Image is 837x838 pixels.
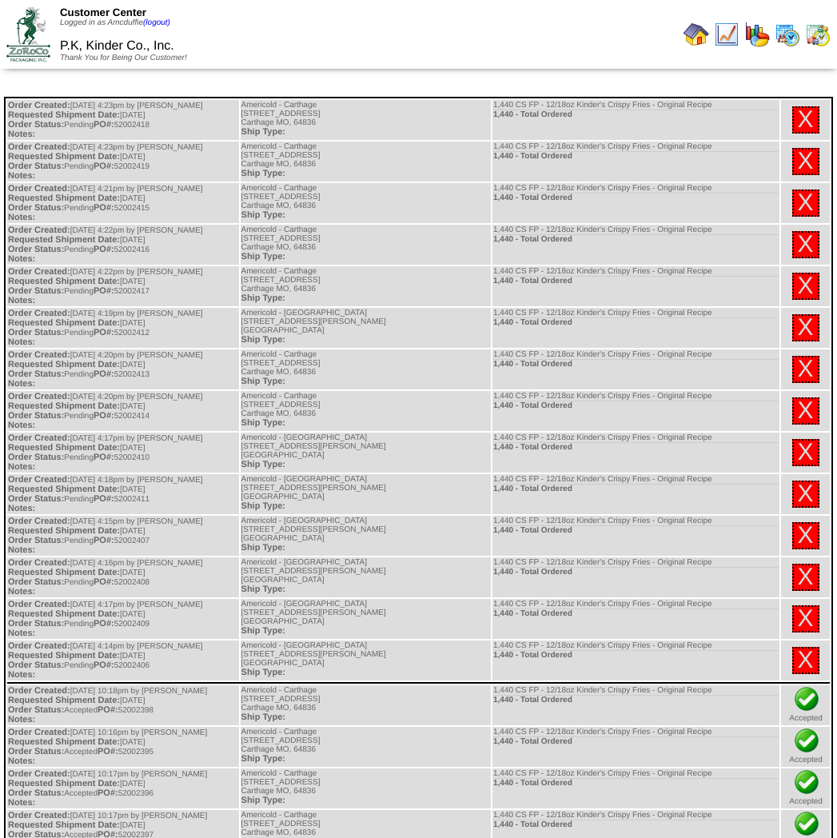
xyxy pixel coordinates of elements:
span: Order Created: [8,558,70,568]
div: 1,440 - Total Ordered [493,609,779,618]
span: Notes: [8,798,35,808]
img: check.png [794,728,819,753]
div: 1,440 - Total Ordered [493,567,779,577]
div: 1,440 - Total Ordered [493,234,779,244]
span: Order Created: [8,433,70,443]
div: 1,440 - Total Ordered [493,317,779,327]
a: X [798,148,814,174]
div: 1,440 - Total Ordered [493,151,779,161]
td: 1,440 CS FP - 12/18oz Kinder's Crispy Fries - Original Recipe [492,516,779,556]
span: PO#: [98,705,118,715]
td: 1,440 CS FP - 12/18oz Kinder's Crispy Fries - Original Recipe [492,768,779,808]
span: Notes: [8,254,35,264]
span: PO#: [94,577,114,587]
div: 1,440 - Total Ordered [493,401,779,410]
span: Requested Shipment Date: [8,568,120,577]
td: Americold - Carthage [STREET_ADDRESS] Carthage MO, 64836 [241,349,491,389]
span: Notes: [8,130,35,139]
td: Americold - [GEOGRAPHIC_DATA] [STREET_ADDRESS][PERSON_NAME] [GEOGRAPHIC_DATA] [241,474,491,514]
span: Requested Shipment Date: [8,696,120,705]
span: Order Status: [8,245,64,254]
span: Order Status: [8,328,64,337]
td: Americold - Carthage [STREET_ADDRESS] Carthage MO, 64836 [241,391,491,431]
span: PO#: [98,788,118,798]
td: Americold - Carthage [STREET_ADDRESS] Carthage MO, 64836 [241,183,491,223]
td: 1,440 CS FP - 12/18oz Kinder's Crispy Fries - Original Recipe [492,100,779,140]
span: Ship Type: [241,252,285,261]
span: Order Created: [8,142,70,152]
span: Order Status: [8,369,64,379]
td: [DATE] 4:15pm by [PERSON_NAME] [DATE] Pending 52002407 [7,516,239,556]
td: Americold - Carthage [STREET_ADDRESS] Carthage MO, 64836 [241,100,491,140]
td: [DATE] 4:17pm by [PERSON_NAME] [DATE] Pending 52002409 [7,599,239,639]
span: Notes: [8,545,35,555]
span: Order Created: [8,728,70,737]
span: Notes: [8,587,35,597]
span: Ship Type: [241,127,285,137]
span: Order Created: [8,184,70,194]
td: [DATE] 4:22pm by [PERSON_NAME] [DATE] Pending 52002417 [7,266,239,306]
span: Notes: [8,462,35,472]
a: X [798,397,814,424]
span: Order Created: [8,641,70,651]
span: Notes: [8,670,35,680]
div: 1,440 - Total Ordered [493,484,779,493]
span: Notes: [8,504,35,513]
span: Order Status: [8,203,64,213]
span: Requested Shipment Date: [8,318,120,328]
span: Order Created: [8,686,70,696]
span: Notes: [8,379,35,389]
span: Notes: [8,296,35,305]
span: PO#: [94,536,114,545]
span: Ship Type: [241,668,285,677]
div: 1,440 - Total Ordered [493,110,779,119]
td: [DATE] 10:17pm by [PERSON_NAME] [DATE] Accepted 52002396 [7,768,239,808]
td: Americold - [GEOGRAPHIC_DATA] [STREET_ADDRESS][PERSON_NAME] [GEOGRAPHIC_DATA] [241,557,491,597]
span: Requested Shipment Date: [8,152,120,162]
span: Notes: [8,171,35,181]
span: Ship Type: [241,377,285,386]
span: Notes: [8,628,35,638]
span: Notes: [8,715,35,724]
span: Requested Shipment Date: [8,277,120,286]
span: Order Status: [8,494,64,504]
span: PO#: [94,494,114,504]
span: Order Created: [8,517,70,526]
td: Americold - [GEOGRAPHIC_DATA] [STREET_ADDRESS][PERSON_NAME] [GEOGRAPHIC_DATA] [241,308,491,348]
span: Requested Shipment Date: [8,360,120,369]
span: Order Status: [8,120,64,130]
img: check.png [794,811,819,836]
a: X [798,605,814,632]
span: Order Status: [8,453,64,462]
span: Thank You for Being Our Customer! [60,54,187,62]
td: Americold - Carthage [STREET_ADDRESS] Carthage MO, 64836 [241,727,491,767]
div: 1,440 - Total Ordered [493,650,779,660]
span: Customer Center [60,6,146,18]
span: PO#: [94,286,114,296]
span: Notes: [8,337,35,347]
span: Requested Shipment Date: [8,737,120,747]
span: Ship Type: [241,335,285,345]
a: X [798,564,814,590]
td: 1,440 CS FP - 12/18oz Kinder's Crispy Fries - Original Recipe [492,266,779,306]
td: [DATE] 4:16pm by [PERSON_NAME] [DATE] Pending 52002408 [7,557,239,597]
span: PO#: [98,747,118,756]
td: [DATE] 10:18pm by [PERSON_NAME] [DATE] Accepted 52002398 [7,685,239,725]
td: Americold - Carthage [STREET_ADDRESS] Carthage MO, 64836 [241,685,491,725]
td: Americold - [GEOGRAPHIC_DATA] [STREET_ADDRESS][PERSON_NAME] [GEOGRAPHIC_DATA] [241,433,491,473]
span: Order Created: [8,101,70,110]
a: X [798,273,814,299]
span: Order Created: [8,475,70,485]
span: Requested Shipment Date: [8,401,120,411]
td: Americold - Carthage [STREET_ADDRESS] Carthage MO, 64836 [241,142,491,182]
td: [DATE] 4:20pm by [PERSON_NAME] [DATE] Pending 52002413 [7,349,239,389]
span: Requested Shipment Date: [8,609,120,619]
td: 1,440 CS FP - 12/18oz Kinder's Crispy Fries - Original Recipe [492,640,779,680]
img: check.png [794,686,819,712]
td: [DATE] 4:14pm by [PERSON_NAME] [DATE] Pending 52002406 [7,640,239,680]
span: Ship Type: [241,418,285,428]
td: 1,440 CS FP - 12/18oz Kinder's Crispy Fries - Original Recipe [492,474,779,514]
span: Order Created: [8,225,70,235]
td: 1,440 CS FP - 12/18oz Kinder's Crispy Fries - Original Recipe [492,183,779,223]
span: Ship Type: [241,796,285,805]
